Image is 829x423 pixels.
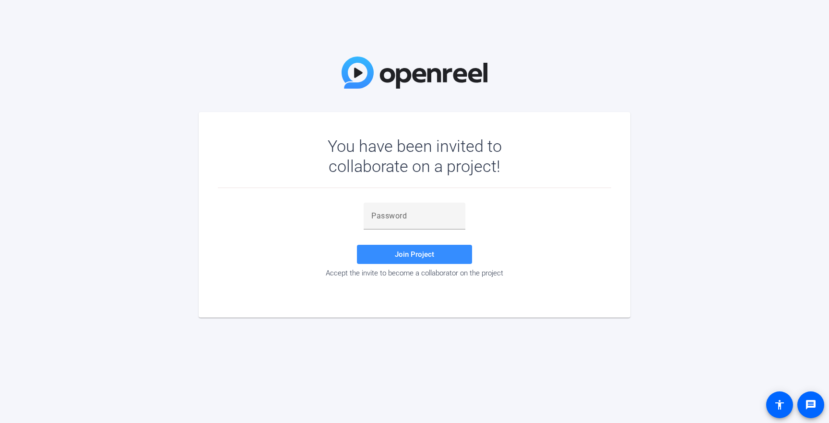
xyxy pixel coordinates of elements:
img: OpenReel Logo [342,57,487,89]
span: Join Project [395,250,434,259]
mat-icon: accessibility [774,399,785,411]
button: Join Project [357,245,472,264]
div: You have been invited to collaborate on a project! [300,136,530,176]
div: Accept the invite to become a collaborator on the project [218,269,611,277]
mat-icon: message [805,399,817,411]
input: Password [371,210,458,222]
